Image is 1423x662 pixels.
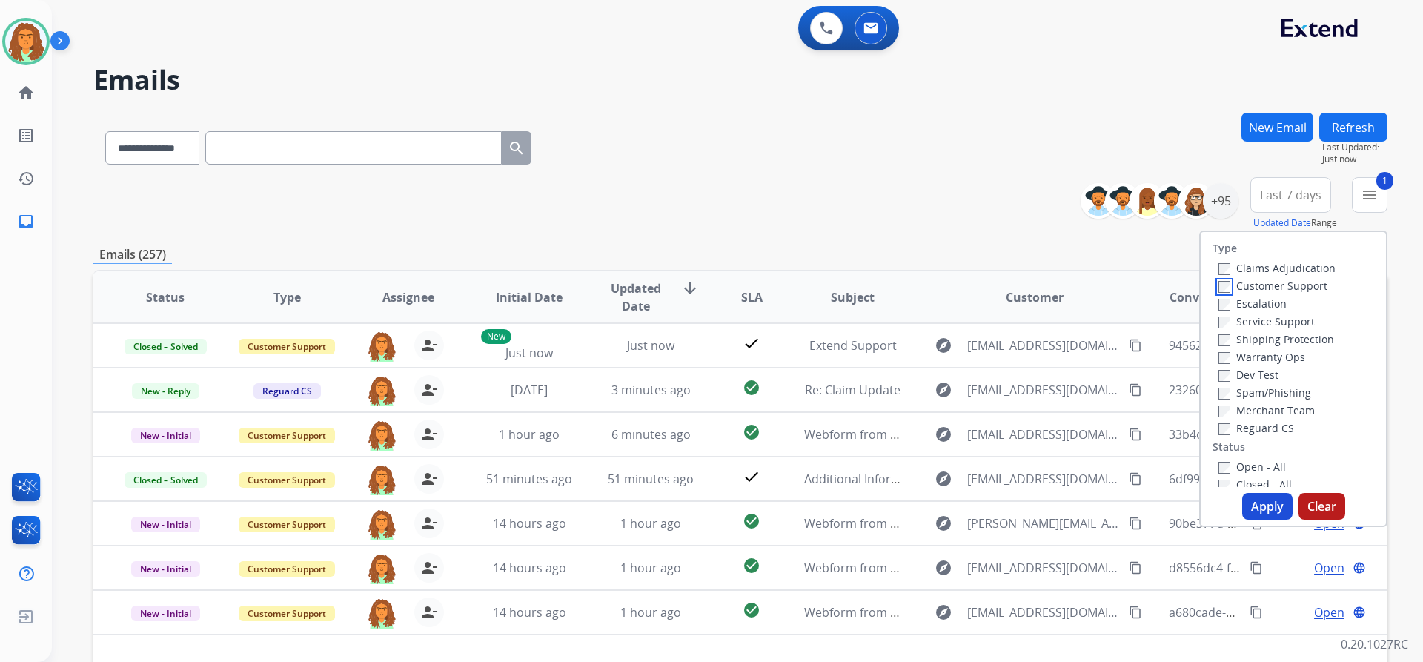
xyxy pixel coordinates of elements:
mat-icon: history [17,170,35,188]
img: agent-avatar [367,464,397,495]
label: Spam/Phishing [1218,385,1311,400]
span: [PERSON_NAME][EMAIL_ADDRESS][DOMAIN_NAME] [967,514,1120,532]
label: Service Support [1218,314,1315,328]
span: d8556dc4-fbf0-44ec-bcee-f8fa529c01c7 [1169,560,1384,576]
span: SLA [741,288,763,306]
span: Customer Support [239,428,335,443]
label: Open - All [1218,460,1286,474]
span: Customer Support [239,561,335,577]
span: 1 hour ago [620,604,681,620]
mat-icon: check [743,468,760,486]
span: Webform from [EMAIL_ADDRESS][DOMAIN_NAME] on [DATE] [804,560,1140,576]
span: [EMAIL_ADDRESS][DOMAIN_NAME] [967,470,1120,488]
span: Webform from [PERSON_NAME][EMAIL_ADDRESS][DOMAIN_NAME] on [DATE] [804,515,1232,532]
mat-icon: content_copy [1129,472,1142,486]
button: Updated Date [1253,217,1311,229]
span: Webform from [EMAIL_ADDRESS][DOMAIN_NAME] on [DATE] [804,604,1140,620]
mat-icon: explore [935,603,952,621]
label: Escalation [1218,297,1287,311]
span: 1 [1376,172,1393,190]
span: Last 7 days [1260,192,1321,198]
span: [EMAIL_ADDRESS][DOMAIN_NAME] [967,381,1120,399]
input: Open - All [1218,462,1230,474]
input: Customer Support [1218,281,1230,293]
mat-icon: menu [1361,186,1379,204]
span: Status [146,288,185,306]
input: Spam/Phishing [1218,388,1230,400]
mat-icon: content_copy [1129,517,1142,530]
mat-icon: content_copy [1129,561,1142,575]
span: Last Updated: [1322,142,1387,153]
span: 51 minutes ago [608,471,694,487]
input: Claims Adjudication [1218,263,1230,275]
input: Service Support [1218,317,1230,328]
span: [EMAIL_ADDRESS][DOMAIN_NAME] [967,559,1120,577]
span: Just now [627,337,674,354]
span: Additional Information [804,471,931,487]
p: 0.20.1027RC [1341,635,1408,653]
mat-icon: explore [935,470,952,488]
mat-icon: content_copy [1129,606,1142,619]
label: Reguard CS [1218,421,1294,435]
mat-icon: arrow_downward [681,279,699,297]
span: 14 hours ago [493,604,566,620]
span: Subject [831,288,875,306]
mat-icon: content_copy [1250,606,1263,619]
button: Apply [1242,493,1293,520]
mat-icon: check_circle [743,557,760,575]
mat-icon: search [508,139,525,157]
mat-icon: check_circle [743,601,760,619]
span: Range [1253,216,1337,229]
span: a680cade-340e-4965-9569-9b533e4c0e48 [1169,604,1397,620]
mat-icon: content_copy [1250,561,1263,575]
span: New - Initial [131,561,200,577]
span: [EMAIL_ADDRESS][DOMAIN_NAME] [967,426,1120,443]
span: 33b4c2d9-a943-4005-8cb6-8ec952eed6fe [1169,426,1395,443]
mat-icon: explore [935,514,952,532]
span: Extend Support [809,337,897,354]
mat-icon: language [1353,561,1366,575]
mat-icon: person_remove [420,337,438,354]
span: New - Initial [131,517,200,532]
span: Customer Support [239,606,335,621]
img: agent-avatar [367,331,397,362]
span: 1 hour ago [620,515,681,532]
img: agent-avatar [367,553,397,584]
span: Initial Date [496,288,563,306]
span: New - Initial [131,606,200,621]
button: Clear [1298,493,1345,520]
span: Closed – Solved [125,339,207,354]
span: 90be377d-898a-48e3-b96c-f978a34c43b4 [1169,515,1396,532]
span: 945628c1-f141-4fc7-aadb-b701b3a0d3df [1169,337,1391,354]
img: agent-avatar [367,420,397,451]
span: Customer Support [239,472,335,488]
mat-icon: language [1353,606,1366,619]
span: Updated Date [603,279,670,315]
span: Open [1314,559,1344,577]
span: Customer [1006,288,1064,306]
mat-icon: explore [935,381,952,399]
input: Dev Test [1218,370,1230,382]
span: Customer Support [239,339,335,354]
input: Closed - All [1218,480,1230,491]
p: Emails (257) [93,245,172,264]
input: Shipping Protection [1218,334,1230,346]
span: 23260930-748e-42ff-8b50-fcb3a87209b0 [1169,382,1390,398]
button: 1 [1352,177,1387,213]
label: Dev Test [1218,368,1278,382]
mat-icon: content_copy [1129,428,1142,441]
input: Merchant Team [1218,406,1230,417]
img: agent-avatar [367,509,397,540]
mat-icon: person_remove [420,559,438,577]
span: Type [273,288,301,306]
span: 14 hours ago [493,515,566,532]
mat-icon: check_circle [743,423,760,441]
button: Last 7 days [1250,177,1331,213]
img: agent-avatar [367,375,397,406]
img: agent-avatar [367,598,397,629]
span: Customer Support [239,517,335,532]
mat-icon: explore [935,337,952,354]
mat-icon: check_circle [743,512,760,530]
span: [EMAIL_ADDRESS][DOMAIN_NAME] [967,603,1120,621]
span: New - Initial [131,428,200,443]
